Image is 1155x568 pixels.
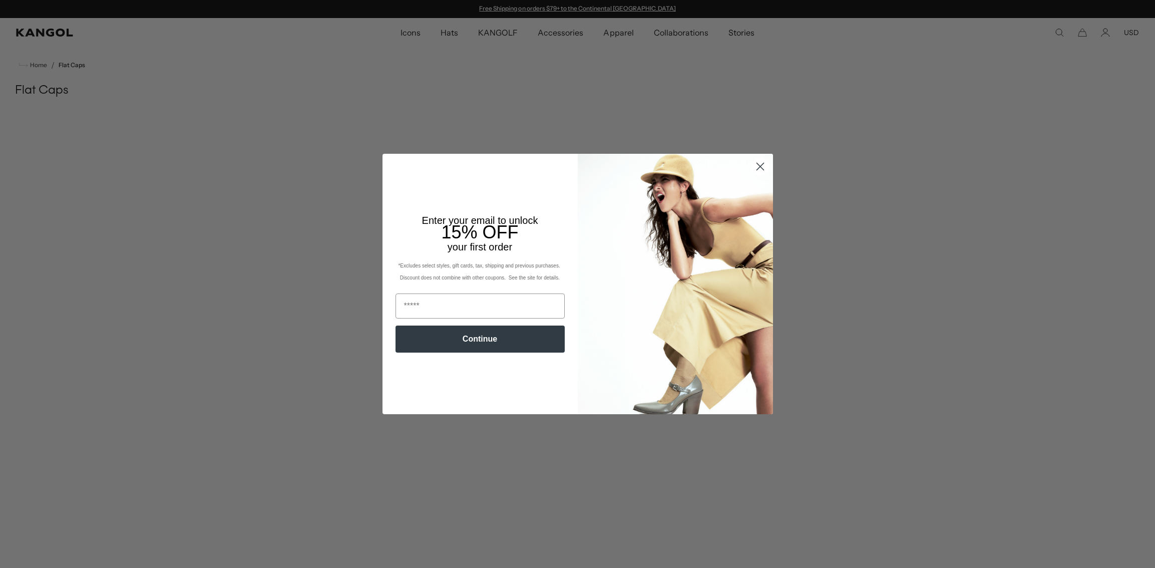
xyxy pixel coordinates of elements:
[396,294,565,319] input: Email
[578,154,773,414] img: 93be19ad-e773-4382-80b9-c9d740c9197f.jpeg
[396,326,565,353] button: Continue
[398,263,561,280] span: *Excludes select styles, gift cards, tax, shipping and previous purchases. Discount does not comb...
[422,215,538,226] span: Enter your email to unlock
[751,158,769,175] button: Close dialog
[441,222,518,242] span: 15% OFF
[448,241,512,252] span: your first order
